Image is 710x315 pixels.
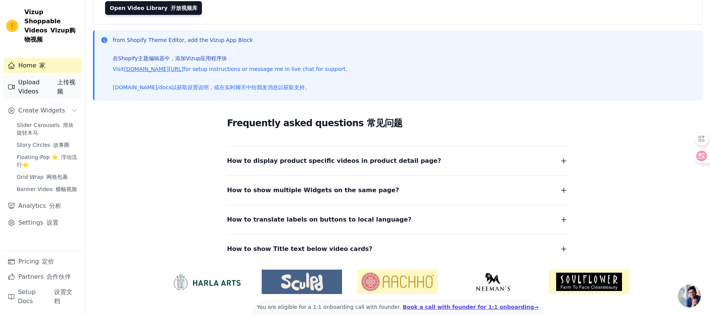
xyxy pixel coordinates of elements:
button: Create Widgets [3,103,82,118]
h2: Frequently asked questions [227,116,568,131]
span: Banner Video [17,185,77,193]
a: Analytics分析 [3,198,82,214]
img: Aachho [357,270,438,294]
span: Story Circles [17,141,69,149]
span: Grid Wrap [17,173,68,181]
translation: 合作伙伴 [46,272,71,281]
translation: 在Shopify主题编辑器中，添加Vizup应用程序块 [113,47,347,62]
translation: 网格包裹 [46,174,68,180]
span: How to show multiple Widgets on the same page? [227,185,399,196]
a: Slider Carousels滑块旋转木马 [12,120,82,138]
a: Pricing定价 [3,254,82,269]
translation: 设置文档 [54,288,77,306]
span: Vizup Shoppable Videos [24,8,79,44]
span: How to show Title text below video cards? [227,244,373,254]
span: How to translate labels on buttons to local language? [227,214,411,225]
translation: 故事圈 [53,142,69,148]
a: [DOMAIN_NAME][URL] [124,66,184,72]
translation: 上传视频 [57,78,77,96]
a: Upload Videos上传视频 [3,75,82,99]
img: Neeman's [453,273,534,291]
a: Settings设置 [3,215,82,230]
img: Vizup [6,20,18,32]
a: Banner Video横幅视频 [12,184,82,194]
a: Partners合作伙伴 [3,269,82,284]
a: Floating-Pop ⭐浮动流行⭐ [12,152,82,170]
translation: 设置 [46,218,59,227]
a: Book a call with founder for 1:1 onboarding [403,304,538,310]
a: Story Circles故事圈 [12,140,82,150]
a: Home家 [3,58,82,73]
a: Grid Wrap网格包裹 [12,172,82,182]
img: Soulflower [549,270,629,294]
button: How to show Title text below video cards? [227,244,568,254]
span: Slider Carousels [17,121,77,137]
span: Create Widgets [18,106,65,115]
translation: 常见问题 [367,118,403,129]
a: Open Video Library开放视频库 [105,1,202,15]
translation: 分析 [49,201,61,211]
translation: 家 [39,61,45,70]
button: How to show multiple Widgets on the same page? [227,185,568,196]
button: How to display product specific videos in product detail page? [227,156,568,166]
div: 开放式聊天 [678,284,701,307]
p: Visit for setup instructions or message me in live chat for support. [113,65,347,91]
a: Setup Docs设置文档 [3,284,82,309]
img: HarlaArts [166,273,246,291]
translation: 定价 [42,257,54,266]
translation: 横幅视频 [56,186,77,192]
translation: [DOMAIN_NAME]/docs以获取设置说明，或在实时聊天中给我发消息以获取支持。 [113,76,347,91]
translation: 开放视频库 [171,5,197,11]
p: from Shopify Theme Editor, add the Vizup App Block [113,36,347,62]
span: How to display product specific videos in product detail page? [227,156,441,166]
span: Floating-Pop ⭐ [17,153,77,169]
img: Sculpd US [262,273,342,291]
button: How to translate labels on buttons to local language? [227,214,568,225]
translation: Vizup购物视频 [24,27,75,43]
